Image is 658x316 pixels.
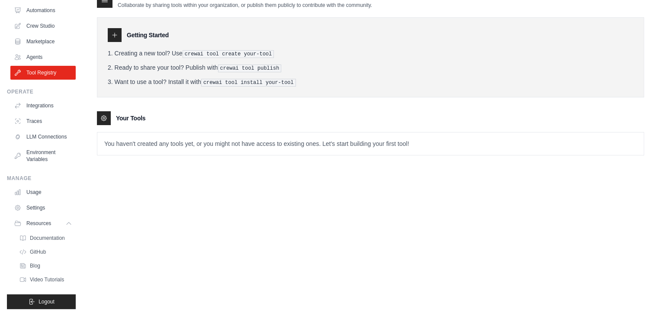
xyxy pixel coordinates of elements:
[7,88,76,95] div: Operate
[30,276,64,283] span: Video Tutorials
[10,216,76,230] button: Resources
[10,114,76,128] a: Traces
[10,3,76,17] a: Automations
[10,185,76,199] a: Usage
[118,2,372,9] p: Collaborate by sharing tools within your organization, or publish them publicly to contribute wit...
[108,77,633,87] li: Want to use a tool? Install it with
[116,114,145,123] h3: Your Tools
[10,145,76,166] a: Environment Variables
[30,248,46,255] span: GitHub
[16,232,76,244] a: Documentation
[10,50,76,64] a: Agents
[108,49,633,58] li: Creating a new tool? Use
[7,294,76,309] button: Logout
[127,31,169,39] h3: Getting Started
[10,19,76,33] a: Crew Studio
[201,79,296,87] pre: crewai tool install your-tool
[183,50,274,58] pre: crewai tool create your-tool
[218,64,282,72] pre: crewai tool publish
[10,99,76,113] a: Integrations
[10,130,76,144] a: LLM Connections
[30,235,65,242] span: Documentation
[97,132,644,155] p: You haven't created any tools yet, or you might not have access to existing ones. Let's start bui...
[10,66,76,80] a: Tool Registry
[7,175,76,182] div: Manage
[16,260,76,272] a: Blog
[10,201,76,215] a: Settings
[30,262,40,269] span: Blog
[108,63,633,72] li: Ready to share your tool? Publish with
[26,220,51,227] span: Resources
[16,246,76,258] a: GitHub
[10,35,76,48] a: Marketplace
[39,298,55,305] span: Logout
[16,274,76,286] a: Video Tutorials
